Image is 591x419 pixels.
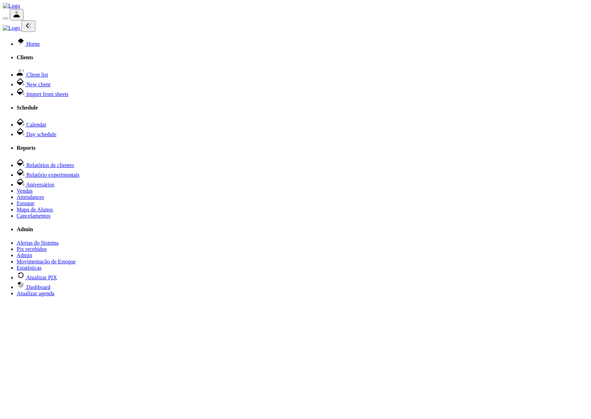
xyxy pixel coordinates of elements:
[17,240,59,246] a: Alertas do Sistema
[17,194,44,200] a: Attendances
[26,182,54,187] span: Aniversários
[17,290,54,296] a: Atualizar agenda
[17,91,69,97] a: Import from sheets
[17,105,588,111] h4: Schedule
[17,213,51,219] a: Cancelamentos
[17,207,53,212] a: Mapa de Alunos
[26,91,69,97] span: Import from sheets
[17,246,47,252] a: Pix recebidos
[17,162,74,168] a: Relatórios de clientes
[17,182,54,187] a: Aniversários
[17,284,50,290] a: Dashboard
[17,252,32,258] a: Admin
[26,172,79,178] span: Relatório experimentais
[17,265,42,271] a: Estatísticas
[26,274,57,280] span: Atualizar PIX
[26,72,48,78] span: Client list
[3,3,20,9] img: Logo
[17,200,35,206] a: Estoque
[17,145,588,151] h4: Reports
[17,72,48,78] a: Client list
[26,122,46,128] span: Calendar
[17,226,588,233] h4: Admin
[17,122,46,128] a: Calendar
[26,284,50,290] span: Dashboard
[17,188,33,194] a: Vendas
[17,54,588,61] h4: Clients
[17,274,57,280] a: Atualizar PIX
[26,41,40,47] span: Home
[3,25,20,31] img: Logo
[26,162,74,168] span: Relatórios de clientes
[17,81,51,87] a: New client
[17,259,76,264] a: Movimentação de Estoque
[17,172,79,178] a: Relatório experimentais
[26,131,57,137] span: Day schedule
[26,81,51,87] span: New client
[17,41,40,47] a: Home
[17,131,57,137] a: Day schedule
